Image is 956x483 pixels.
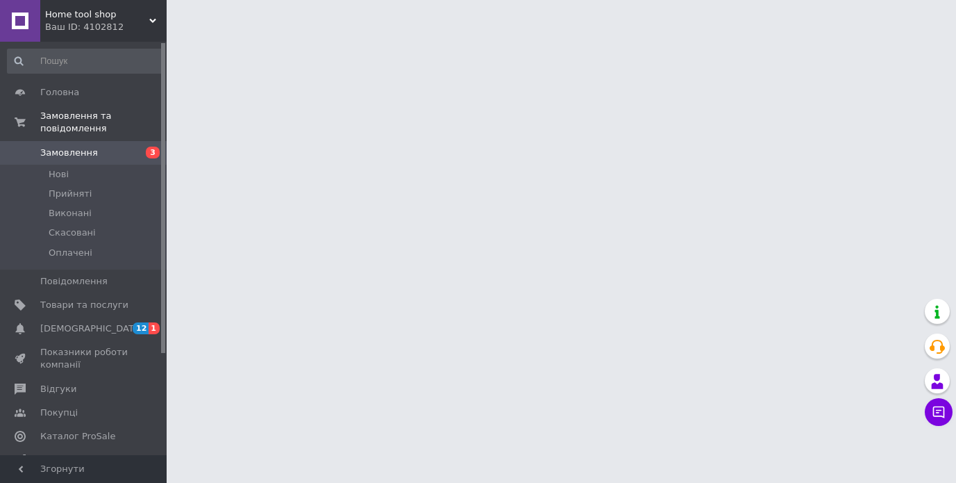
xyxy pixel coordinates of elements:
[49,207,92,220] span: Виконані
[40,346,128,371] span: Показники роботи компанії
[45,21,167,33] div: Ваш ID: 4102812
[40,147,98,159] span: Замовлення
[49,168,69,181] span: Нові
[7,49,164,74] input: Пошук
[133,322,149,334] span: 12
[49,227,96,239] span: Скасовані
[49,247,92,259] span: Оплачені
[40,110,167,135] span: Замовлення та повідомлення
[40,454,88,466] span: Аналітика
[40,299,128,311] span: Товари та послуги
[925,398,953,426] button: Чат з покупцем
[40,86,79,99] span: Головна
[40,430,115,443] span: Каталог ProSale
[40,383,76,395] span: Відгуки
[146,147,160,158] span: 3
[49,188,92,200] span: Прийняті
[40,322,143,335] span: [DEMOGRAPHIC_DATA]
[40,407,78,419] span: Покупці
[40,275,108,288] span: Повідомлення
[45,8,149,21] span: Home tool shop
[149,322,160,334] span: 1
